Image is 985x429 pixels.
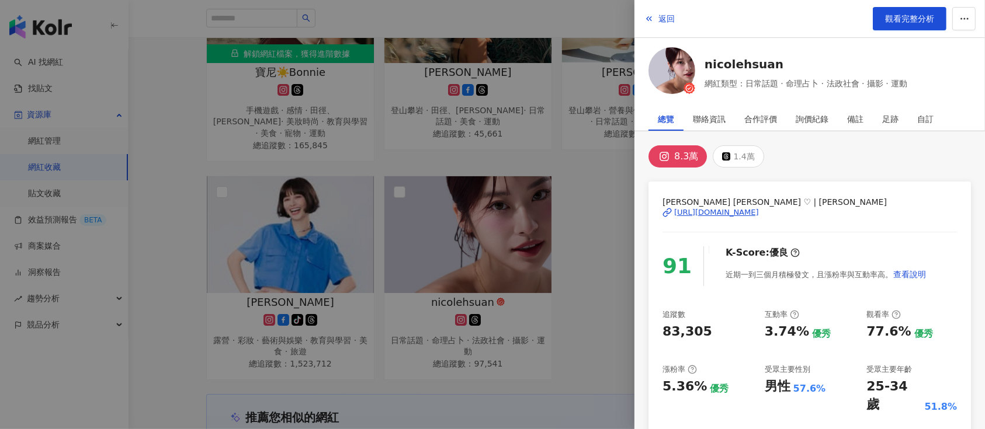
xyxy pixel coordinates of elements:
div: 優秀 [812,327,831,340]
div: 合作評價 [744,107,777,131]
div: 25-34 歲 [866,378,921,414]
button: 8.3萬 [648,145,707,168]
button: 返回 [644,7,675,30]
a: nicolehsuan [705,56,907,72]
div: 77.6% [866,323,911,341]
div: 詢價紀錄 [796,107,828,131]
div: 互動率 [765,309,799,320]
div: 觀看率 [866,309,901,320]
div: 51.8% [924,400,957,413]
div: 聯絡資訊 [693,107,726,131]
div: 優秀 [710,382,729,395]
div: 備註 [847,107,863,131]
span: 觀看完整分析 [885,14,934,23]
a: 觀看完整分析 [873,7,946,30]
div: 8.3萬 [674,148,698,165]
div: 優秀 [914,327,933,340]
div: 83,305 [663,323,712,341]
div: 3.74% [765,323,809,341]
div: 自訂 [917,107,934,131]
div: 受眾主要性別 [765,364,810,375]
div: K-Score : [726,246,800,259]
div: 足跡 [882,107,899,131]
span: 返回 [658,14,675,23]
a: [URL][DOMAIN_NAME] [663,207,957,218]
div: [URL][DOMAIN_NAME] [674,207,759,218]
div: 受眾主要年齡 [866,364,912,375]
a: KOL Avatar [648,47,695,98]
div: 57.6% [793,382,826,395]
img: KOL Avatar [648,47,695,94]
button: 1.4萬 [713,145,764,168]
div: 91 [663,250,692,283]
button: 查看說明 [893,263,927,286]
span: 查看說明 [893,270,926,279]
div: 優良 [769,246,788,259]
div: 漲粉率 [663,364,697,375]
span: 網紅類型：日常話題 · 命理占卜 · 法政社會 · 攝影 · 運動 [705,77,907,90]
div: 追蹤數 [663,309,685,320]
div: 1.4萬 [733,148,754,165]
div: 近期一到三個月積極發文，且漲粉率與互動率高。 [726,263,927,286]
span: [PERSON_NAME] [PERSON_NAME] ♡ | [PERSON_NAME] [663,196,957,208]
div: 男性 [765,378,790,396]
div: 總覽 [658,107,674,131]
div: 5.36% [663,378,707,396]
